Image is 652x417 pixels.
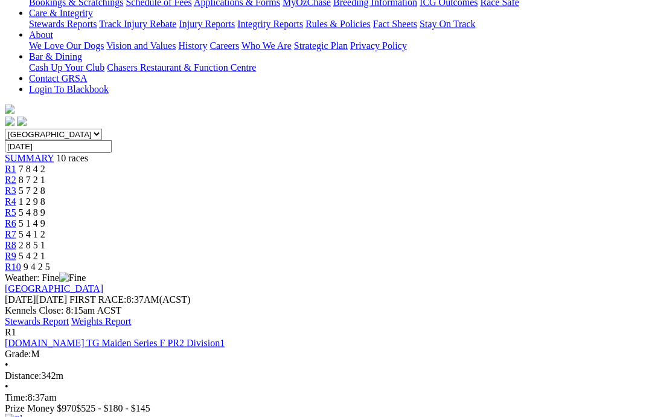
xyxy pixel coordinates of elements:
span: Time: [5,392,28,402]
a: Stewards Reports [29,19,97,29]
a: We Love Our Dogs [29,40,104,51]
a: Vision and Values [106,40,176,51]
span: Weather: Fine [5,273,86,283]
span: [DATE] [5,294,36,305]
a: Rules & Policies [305,19,371,29]
a: Bar & Dining [29,51,82,62]
span: 5 4 8 9 [19,207,45,218]
div: Bar & Dining [29,62,647,73]
div: Prize Money $970 [5,403,647,414]
span: R1 [5,327,16,337]
img: facebook.svg [5,117,14,126]
a: [DOMAIN_NAME] TG Maiden Series F PR2 Division1 [5,338,225,348]
span: $525 - $180 - $145 [76,403,150,413]
img: logo-grsa-white.png [5,105,14,114]
span: Distance: [5,370,41,381]
img: Fine [59,273,86,283]
span: 5 4 1 2 [19,229,45,239]
a: Chasers Restaurant & Function Centre [107,62,256,73]
span: • [5,360,8,370]
a: SUMMARY [5,153,54,163]
span: Grade: [5,349,31,359]
div: About [29,40,647,51]
a: R9 [5,251,16,261]
span: [DATE] [5,294,67,305]
a: Privacy Policy [350,40,407,51]
span: 7 8 4 2 [19,164,45,174]
a: Injury Reports [179,19,235,29]
a: R5 [5,207,16,218]
a: R7 [5,229,16,239]
a: Track Injury Rebate [99,19,176,29]
span: 5 7 2 8 [19,186,45,196]
span: 5 4 2 1 [19,251,45,261]
a: R10 [5,262,21,272]
span: 8 7 2 1 [19,175,45,185]
span: FIRST RACE: [69,294,126,305]
a: Careers [209,40,239,51]
a: Cash Up Your Club [29,62,104,73]
a: R3 [5,186,16,196]
a: Stay On Track [420,19,475,29]
a: Contact GRSA [29,73,87,83]
div: 8:37am [5,392,647,403]
span: 8:37AM(ACST) [69,294,190,305]
span: 1 2 9 8 [19,196,45,207]
input: Select date [5,140,112,153]
span: 5 1 4 9 [19,218,45,228]
span: • [5,381,8,392]
a: Weights Report [71,316,132,326]
a: Integrity Reports [237,19,303,29]
div: Care & Integrity [29,19,647,30]
img: twitter.svg [17,117,27,126]
div: Kennels Close: 8:15am ACST [5,305,647,316]
a: Login To Blackbook [29,84,109,94]
a: Strategic Plan [294,40,348,51]
a: Stewards Report [5,316,69,326]
a: History [178,40,207,51]
span: 10 races [56,153,88,163]
div: 342m [5,370,647,381]
a: Who We Are [241,40,292,51]
div: M [5,349,647,360]
a: R6 [5,218,16,228]
a: R4 [5,196,16,207]
span: 2 8 5 1 [19,240,45,250]
a: R2 [5,175,16,185]
a: Fact Sheets [373,19,417,29]
span: 9 4 2 5 [24,262,50,272]
a: [GEOGRAPHIC_DATA] [5,283,103,294]
a: R1 [5,164,16,174]
a: Care & Integrity [29,8,93,18]
a: R8 [5,240,16,250]
a: About [29,30,53,40]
